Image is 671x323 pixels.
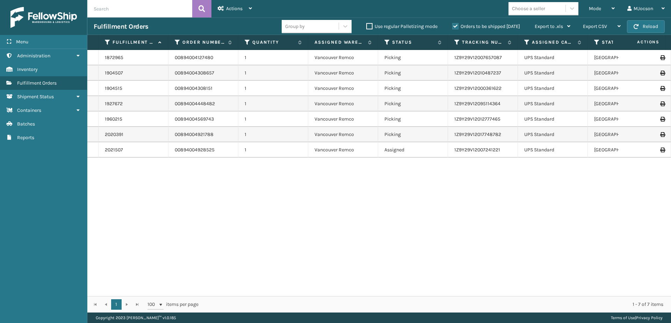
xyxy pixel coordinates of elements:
[454,101,500,107] a: 1Z9Y29V12095114364
[182,39,225,45] label: Order Number
[113,39,155,45] label: Fulfillment Order Id
[252,39,295,45] label: Quantity
[518,50,588,65] td: UPS Standard
[238,81,308,96] td: 1
[105,100,123,107] a: 1927672
[308,112,378,127] td: Vancouver Remco
[17,107,41,113] span: Containers
[308,50,378,65] td: Vancouver Remco
[105,70,123,77] a: 1904507
[518,142,588,158] td: UPS Standard
[589,6,601,12] span: Mode
[238,65,308,81] td: 1
[660,71,664,76] i: Print Label
[588,81,658,96] td: [GEOGRAPHIC_DATA]
[238,112,308,127] td: 1
[208,301,663,308] div: 1 - 7 of 7 items
[454,116,500,122] a: 1Z9Y29V12012777465
[454,131,501,137] a: 1Z9Y29V12017748782
[660,132,664,137] i: Print Label
[105,54,123,61] a: 1872965
[378,142,448,158] td: Assigned
[518,112,588,127] td: UPS Standard
[660,148,664,152] i: Print Label
[611,313,663,323] div: |
[378,50,448,65] td: Picking
[308,96,378,112] td: Vancouver Remco
[518,96,588,112] td: UPS Standard
[168,96,238,112] td: 00894004448482
[16,39,28,45] span: Menu
[105,85,122,92] a: 1904515
[378,96,448,112] td: Picking
[588,112,658,127] td: [GEOGRAPHIC_DATA]
[588,50,658,65] td: [GEOGRAPHIC_DATA]
[512,5,545,12] div: Choose a seller
[392,39,434,45] label: Status
[105,131,123,138] a: 2020391
[105,146,123,153] a: 2021507
[583,23,607,29] span: Export CSV
[308,65,378,81] td: Vancouver Remco
[17,121,35,127] span: Batches
[17,53,50,59] span: Administration
[611,315,635,320] a: Terms of Use
[378,112,448,127] td: Picking
[17,66,38,72] span: Inventory
[285,23,305,30] div: Group by
[10,7,77,28] img: logo
[238,50,308,65] td: 1
[226,6,243,12] span: Actions
[454,147,500,153] a: 1Z9Y29V12007241221
[378,127,448,142] td: Picking
[588,142,658,158] td: [GEOGRAPHIC_DATA]
[660,86,664,91] i: Print Label
[168,50,238,65] td: 00894004127480
[627,20,665,33] button: Reload
[366,23,438,29] label: Use regular Palletizing mode
[588,96,658,112] td: [GEOGRAPHIC_DATA]
[588,127,658,142] td: [GEOGRAPHIC_DATA]
[111,299,122,310] a: 1
[168,127,238,142] td: 00894004921788
[308,127,378,142] td: Vancouver Remco
[315,39,365,45] label: Assigned Warehouse
[378,81,448,96] td: Picking
[636,315,663,320] a: Privacy Policy
[168,142,238,158] td: 00894004928525
[454,70,501,76] a: 1Z9Y29V12010487237
[454,85,502,91] a: 1Z9Y29V12000361622
[238,96,308,112] td: 1
[615,36,664,48] span: Actions
[168,112,238,127] td: 00894004569743
[105,116,122,123] a: 1960215
[454,55,502,60] a: 1Z9Y29V12007657087
[660,117,664,122] i: Print Label
[168,81,238,96] td: 00894004308151
[17,94,54,100] span: Shipment Status
[518,81,588,96] td: UPS Standard
[17,135,34,141] span: Reports
[378,65,448,81] td: Picking
[452,23,520,29] label: Orders to be shipped [DATE]
[17,80,57,86] span: Fulfillment Orders
[532,39,574,45] label: Assigned Carrier Service
[602,39,644,45] label: State
[518,127,588,142] td: UPS Standard
[238,142,308,158] td: 1
[147,299,199,310] span: items per page
[96,313,176,323] p: Copyright 2023 [PERSON_NAME]™ v 1.0.185
[308,142,378,158] td: Vancouver Remco
[308,81,378,96] td: Vancouver Remco
[660,55,664,60] i: Print Label
[660,101,664,106] i: Print Label
[94,22,148,31] h3: Fulfillment Orders
[238,127,308,142] td: 1
[518,65,588,81] td: UPS Standard
[588,65,658,81] td: [GEOGRAPHIC_DATA]
[168,65,238,81] td: 00894004308657
[147,301,158,308] span: 100
[535,23,563,29] span: Export to .xls
[462,39,504,45] label: Tracking Number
